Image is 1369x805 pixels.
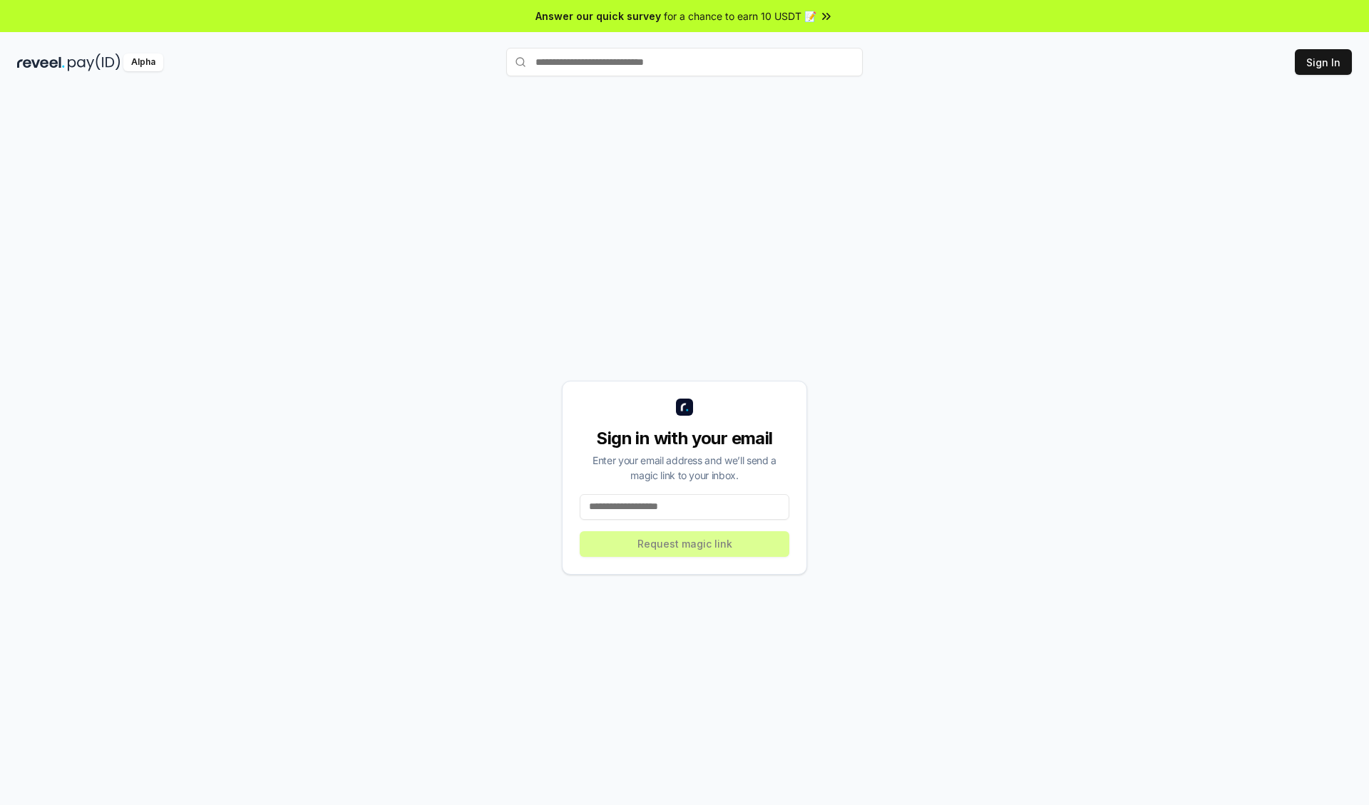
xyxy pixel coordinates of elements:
div: Enter your email address and we’ll send a magic link to your inbox. [580,453,789,483]
div: Sign in with your email [580,427,789,450]
img: logo_small [676,399,693,416]
span: Answer our quick survey [535,9,661,24]
span: for a chance to earn 10 USDT 📝 [664,9,816,24]
img: reveel_dark [17,53,65,71]
div: Alpha [123,53,163,71]
button: Sign In [1295,49,1352,75]
img: pay_id [68,53,121,71]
